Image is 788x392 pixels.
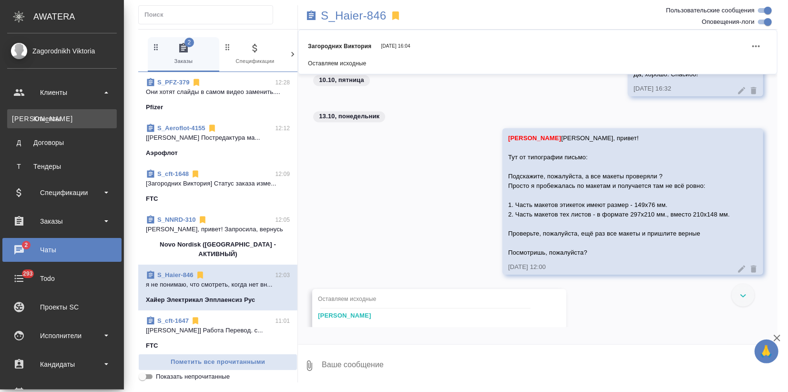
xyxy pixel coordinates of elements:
div: Чаты [7,243,117,257]
span: 2 [184,38,194,47]
div: Договоры [12,138,112,147]
p: 10.10, пятница [319,76,364,85]
p: 12:03 [276,270,290,280]
div: Кандидаты [7,357,117,371]
svg: Зажми и перетащи, чтобы поменять порядок вкладок [152,42,161,52]
span: [DATE] 16:04 [381,44,410,49]
p: Хайер Электрикал Эпплаенсиз Рус [146,295,255,305]
p: [[PERSON_NAME]] Работа Перевод. с... [146,326,290,335]
p: Аэрофлот [146,148,178,158]
span: Загородних Виктория [308,43,371,49]
div: AWATERA [33,7,124,26]
p: [[PERSON_NAME] Постредактура ма... [146,133,290,143]
a: [PERSON_NAME]Клиенты [7,109,117,128]
span: [PERSON_NAME] [508,134,561,142]
a: 293Todo [2,267,122,290]
p: 12:12 [276,124,290,133]
a: Проекты SC [2,295,122,319]
span: Оставляем исходные [318,296,376,302]
svg: Зажми и перетащи, чтобы поменять порядок вкладок [223,42,232,52]
svg: Отписаться [191,169,200,179]
a: ТТендеры [7,157,117,176]
svg: Отписаться [192,78,201,87]
a: 2Чаты [2,238,122,262]
div: [PERSON_NAME] [318,311,532,320]
button: Пометить все прочитанными [138,354,297,371]
span: Пользовательские сообщения [666,6,755,15]
div: Исполнители [7,329,117,343]
a: S_PFZ-379 [157,79,190,86]
a: S_Aeroflot-4155 [157,124,205,132]
div: S_Aeroflot-415512:12[[PERSON_NAME] Постредактура ма...Аэрофлот [138,118,297,164]
p: 12:28 [276,78,290,87]
div: S_Haier-84612:03я не понимаю, что смотреть, когда нет вн...Хайер Электрикал Эпплаенсиз Рус [138,265,297,310]
span: Показать непрочитанные [156,372,230,382]
div: Zagorodnikh Viktoria [7,46,117,56]
span: 🙏 [758,341,775,361]
p: 12:05 [276,215,290,225]
span: Заказы [152,42,215,66]
span: [PERSON_NAME], привет! Тут от типографии письмо: Подскажите, пожалуйста, а все макеты проверяли ?... [508,134,730,256]
input: Поиск [144,8,273,21]
div: S_cft-164812:09[Загородних Виктория] Статус заказа изме...FTC [138,164,297,209]
p: 13.10, понедельник [319,112,379,122]
a: S_Haier-846 [157,271,194,279]
a: S_Haier-846 [321,11,386,21]
a: S_cft-1648 [157,170,189,177]
span: 293 [17,269,39,279]
p: [Загородних Виктория] Статус заказа изме... [146,179,290,188]
a: S_cft-1647 [157,317,189,324]
span: Оставляем исходные [308,60,366,67]
span: Оповещения-логи [702,17,755,27]
svg: Отписаться [191,316,200,326]
div: Спецификации [7,186,117,200]
div: Тендеры [12,162,112,171]
div: [DATE] 12:00 [508,262,730,272]
p: Novo Nordisk ([GEOGRAPHIC_DATA] - АКТИВНЫЙ) [146,240,290,259]
button: Действия [745,35,768,58]
div: S_cft-164711:01[[PERSON_NAME]] Работа Перевод. с...FTC [138,310,297,356]
div: Клиенты [7,85,117,100]
div: S_PFZ-37912:28Они хотят слайды в самом видео заменить....Pfizer [138,72,297,118]
p: 12:09 [276,169,290,179]
a: ДДоговоры [7,133,117,152]
p: Они хотят слайды в самом видео заменить.... [146,87,290,97]
p: FTC [146,341,158,351]
svg: Отписаться [207,124,217,133]
span: 2 [19,240,33,250]
span: Спецификации [223,42,287,66]
a: S_NNRD-310 [157,216,196,223]
div: S_NNRD-31012:05[PERSON_NAME], привет! Запросила, вернусьNovo Nordisk ([GEOGRAPHIC_DATA] - АКТИВНЫЙ) [138,209,297,265]
div: Заказы [7,214,117,228]
div: Проекты SC [7,300,117,314]
p: [PERSON_NAME], привет! Запросила, вернусь [146,225,290,234]
p: я не понимаю, что смотреть, когда нет вн... [146,280,290,289]
p: FTC [146,194,158,204]
p: 11:01 [276,316,290,326]
div: Todo [7,271,117,286]
div: Клиенты [12,114,112,124]
span: привет, я же спрашивала про формат. ты написала оставляем исходный [318,326,532,333]
span: Пометить все прочитанными [143,357,292,368]
button: 🙏 [755,340,778,363]
p: Pfizer [146,103,163,112]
